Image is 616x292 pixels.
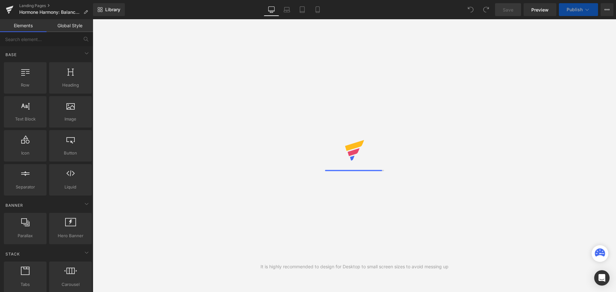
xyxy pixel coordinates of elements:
span: Carousel [51,281,90,288]
a: Desktop [264,3,279,16]
span: Button [51,150,90,156]
span: Base [5,52,17,58]
a: Mobile [310,3,325,16]
span: Preview [531,6,549,13]
span: Heading [51,82,90,88]
span: Hero Banner [51,232,90,239]
span: Text Block [6,116,45,122]
span: Library [105,7,120,13]
button: Undo [464,3,477,16]
span: Liquid [51,184,90,190]
span: Publish [567,7,583,12]
a: New Library [93,3,125,16]
span: Tabs [6,281,45,288]
span: Hormone Harmony: Balance &amp; Vitality [19,10,81,15]
div: It is highly recommended to design for Desktop to small screen sizes to avoid messing up [261,263,449,270]
span: Stack [5,251,21,257]
a: Laptop [279,3,295,16]
span: Banner [5,202,24,208]
button: Redo [480,3,492,16]
a: Global Style [47,19,93,32]
div: Open Intercom Messenger [594,270,610,286]
span: Icon [6,150,45,156]
a: Landing Pages [19,3,93,8]
button: Publish [559,3,598,16]
span: Separator [6,184,45,190]
a: Tablet [295,3,310,16]
button: More [601,3,613,16]
a: Preview [524,3,556,16]
span: Save [503,6,513,13]
span: Parallax [6,232,45,239]
span: Image [51,116,90,122]
span: Row [6,82,45,88]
